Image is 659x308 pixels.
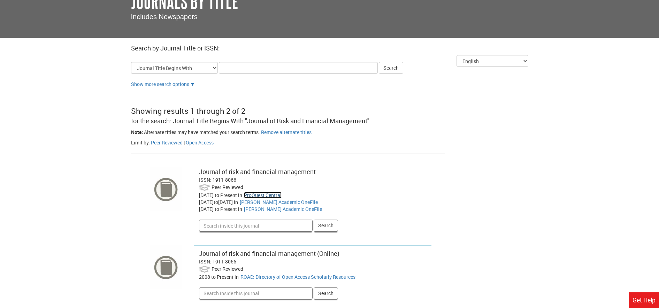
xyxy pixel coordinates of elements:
[199,206,244,213] div: [DATE]
[235,274,239,280] span: in
[199,258,427,265] div: ISSN: 1911-8066
[131,106,245,116] span: Showing results 1 through 2 of 2
[240,274,355,280] a: Go to ROAD: Directory of Open Access Scholarly Resources
[131,45,528,52] h2: Search by Journal Title or ISSN:
[186,139,214,146] a: Filter by peer open access
[199,199,240,206] div: [DATE] [DATE]
[240,199,318,205] a: Go to Gale Academic OneFile
[212,184,243,190] span: Peer Reviewed
[184,139,185,146] span: |
[244,206,322,212] a: Go to Gale Academic OneFile
[144,129,260,135] span: Alternate titles may have matched your search terms.
[234,199,238,205] span: in
[244,192,282,198] a: Go to ProQuest Central
[151,139,183,146] a: Filter by peer reviewed
[131,117,369,125] span: for the search: Journal Title Begins With "Journal of Risk and Financial Management"
[199,287,313,299] input: Search inside this journal
[199,176,427,183] div: ISSN: 1911-8066
[150,167,182,211] img: cover image for: Journal of risk and financial management
[212,266,243,272] span: Peer Reviewed
[199,274,240,281] div: 2008
[238,192,242,198] span: in
[150,245,182,289] img: cover image for: Journal of risk and financial management (Online)
[215,206,237,212] span: to Present
[379,62,403,74] button: Search
[238,206,242,212] span: in
[199,192,244,199] div: [DATE]
[629,292,659,308] a: Get Help
[199,220,313,231] input: Search inside this journal
[131,139,150,146] span: Limit by:
[211,274,233,280] span: to Present
[314,220,338,231] button: Search
[199,249,427,258] div: Journal of risk and financial management (Online)
[199,265,210,274] img: Peer Reviewed:
[131,81,189,87] a: Show more search options
[215,192,237,198] span: to Present
[199,167,427,176] div: Journal of risk and financial management
[190,81,195,87] a: Show more search options
[214,199,218,205] span: to
[199,183,210,192] img: Peer Reviewed:
[131,129,143,135] span: Note:
[261,129,312,135] a: Remove alternate titles
[314,287,338,299] button: Search
[131,12,528,22] p: Includes Newspapers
